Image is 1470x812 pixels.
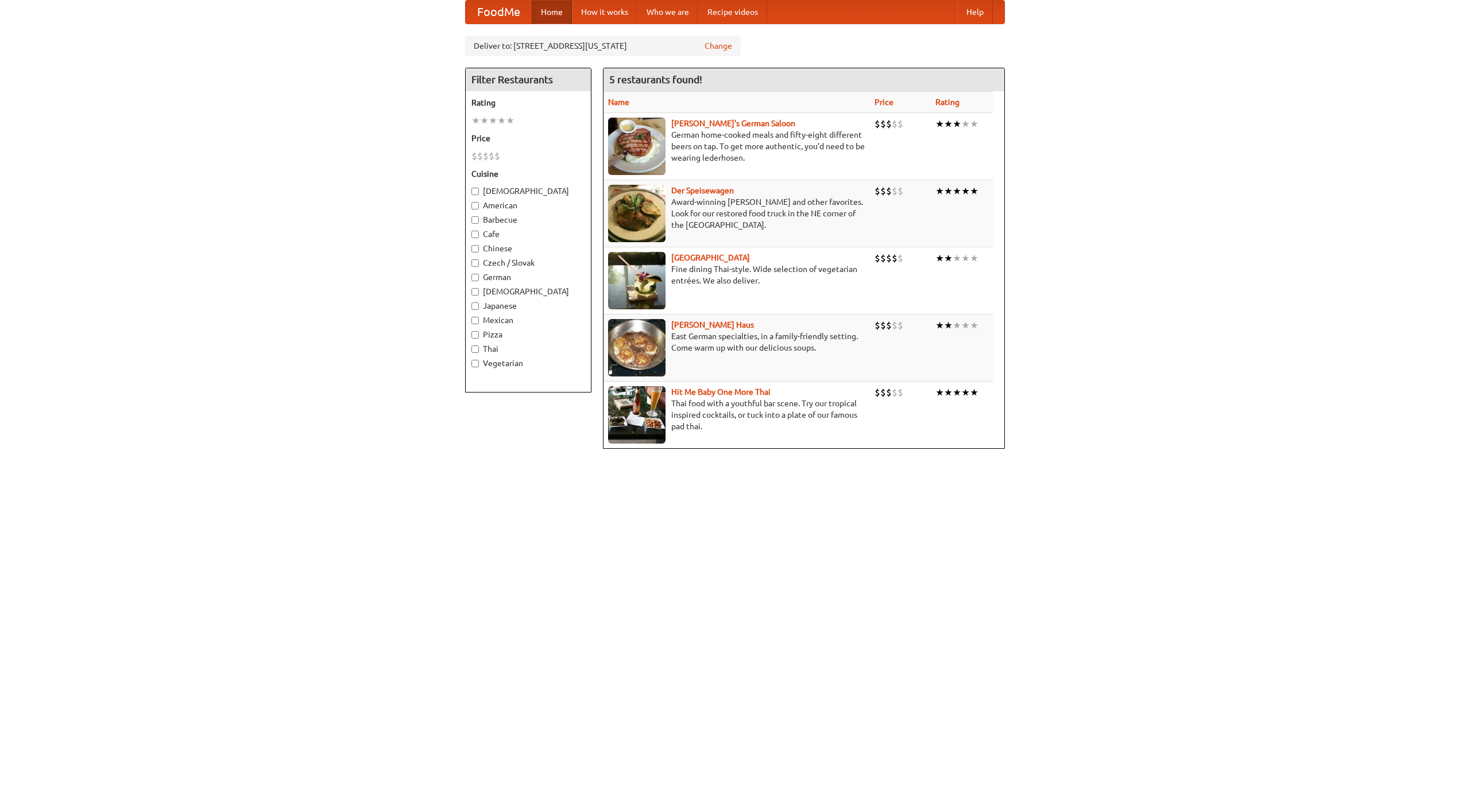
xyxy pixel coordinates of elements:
li: $ [892,319,898,332]
li: ★ [970,118,978,130]
label: [DEMOGRAPHIC_DATA] [471,286,585,297]
h5: Cuisine [471,168,585,180]
h4: Filter Restaurants [466,68,591,91]
label: Vegetarian [471,358,585,369]
label: Mexican [471,314,585,326]
li: ★ [935,386,944,399]
li: $ [494,150,500,162]
li: ★ [970,386,978,399]
li: ★ [953,386,961,399]
b: [GEOGRAPHIC_DATA] [671,253,750,262]
li: ★ [970,252,978,265]
a: [PERSON_NAME] Haus [671,320,754,329]
li: ★ [961,386,970,399]
img: babythai.jpg [608,386,666,444]
li: $ [898,185,903,197]
input: Thai [471,345,479,353]
li: ★ [961,252,970,265]
input: Vegetarian [471,360,479,367]
p: Fine dining Thai-style. Wide selection of vegetarian entrées. We also deliver. [608,263,865,286]
label: Czech / Slovak [471,257,585,269]
h5: Rating [471,97,585,108]
li: ★ [506,114,514,127]
li: ★ [935,319,944,332]
a: Rating [935,98,960,107]
li: ★ [935,185,944,197]
li: $ [875,118,880,130]
li: $ [886,185,892,197]
li: $ [898,118,903,130]
a: FoodMe [466,1,532,24]
input: Czech / Slovak [471,259,479,267]
li: $ [892,252,898,265]
label: Japanese [471,300,585,312]
li: ★ [944,185,953,197]
li: $ [880,118,886,130]
b: Hit Me Baby One More Thai [671,387,771,397]
input: [DEMOGRAPHIC_DATA] [471,288,479,296]
input: German [471,274,479,281]
li: ★ [944,252,953,265]
li: $ [483,150,489,162]
a: [PERSON_NAME]'s German Saloon [671,119,795,128]
a: Help [957,1,993,24]
li: ★ [497,114,506,127]
li: ★ [961,319,970,332]
input: Cafe [471,231,479,238]
li: ★ [935,252,944,265]
li: ★ [961,118,970,130]
label: Barbecue [471,214,585,226]
li: $ [875,185,880,197]
p: German home-cooked meals and fifty-eight different beers on tap. To get more authentic, you'd nee... [608,129,865,164]
li: $ [892,185,898,197]
a: Change [705,40,732,52]
input: Barbecue [471,216,479,224]
label: Cafe [471,228,585,240]
label: Chinese [471,243,585,254]
li: ★ [953,319,961,332]
a: Name [608,98,629,107]
li: ★ [489,114,497,127]
img: satay.jpg [608,252,666,309]
div: Deliver to: [STREET_ADDRESS][US_STATE] [465,36,741,56]
label: American [471,200,585,211]
p: Thai food with a youthful bar scene. Try our tropical inspired cocktails, or tuck into a plate of... [608,398,865,432]
ng-pluralize: 5 restaurants found! [609,74,702,85]
li: $ [489,150,494,162]
li: ★ [944,319,953,332]
input: [DEMOGRAPHIC_DATA] [471,188,479,195]
li: ★ [944,386,953,399]
a: How it works [572,1,637,24]
a: Der Speisewagen [671,186,734,195]
li: ★ [970,319,978,332]
li: $ [880,386,886,399]
p: Award-winning [PERSON_NAME] and other favorites. Look for our restored food truck in the NE corne... [608,196,865,231]
a: Price [875,98,893,107]
img: speisewagen.jpg [608,185,666,242]
li: $ [875,319,880,332]
li: $ [892,118,898,130]
img: esthers.jpg [608,118,666,175]
a: Home [532,1,572,24]
li: ★ [953,118,961,130]
input: Chinese [471,245,479,252]
li: ★ [935,118,944,130]
li: $ [886,319,892,332]
li: ★ [953,252,961,265]
li: ★ [480,114,489,127]
label: Thai [471,343,585,355]
input: Pizza [471,331,479,339]
li: ★ [944,118,953,130]
p: East German specialties, in a family-friendly setting. Come warm up with our delicious soups. [608,331,865,353]
label: Pizza [471,329,585,340]
li: $ [898,386,903,399]
a: Who we are [637,1,698,24]
li: $ [477,150,483,162]
h5: Price [471,133,585,144]
li: $ [886,252,892,265]
li: $ [875,252,880,265]
li: ★ [471,114,480,127]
